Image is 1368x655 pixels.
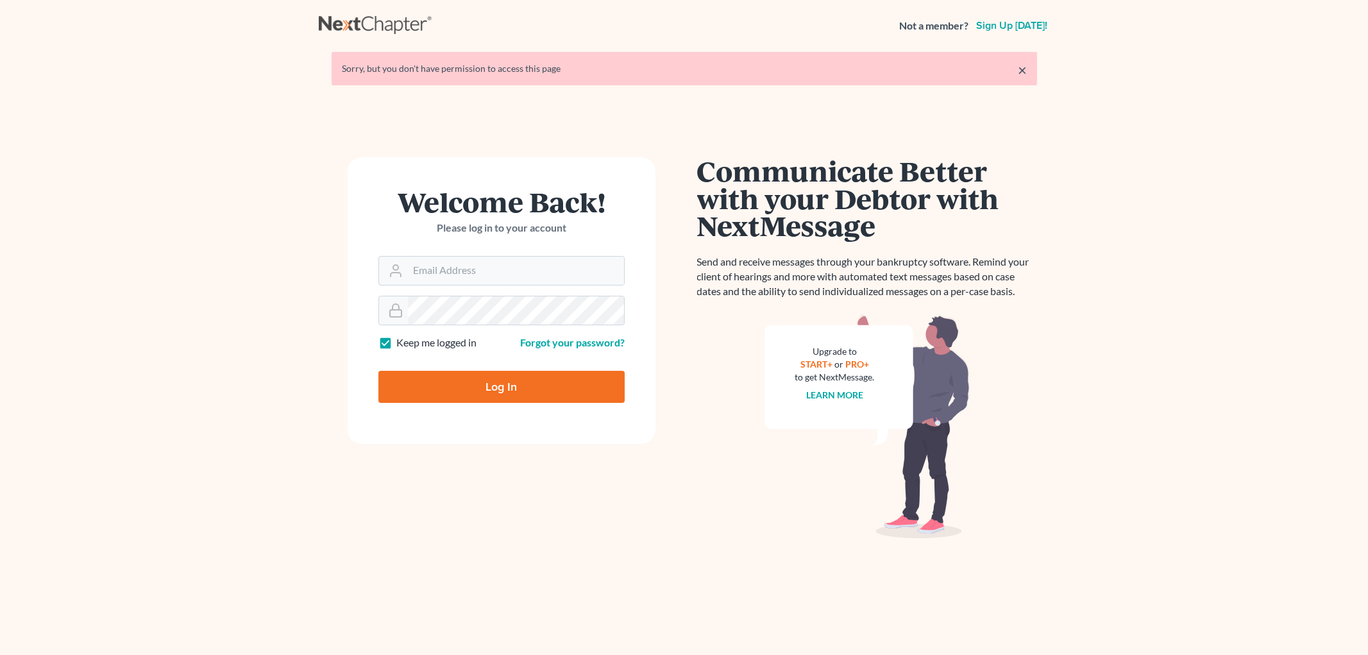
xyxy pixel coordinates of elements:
a: Sign up [DATE]! [974,21,1050,31]
p: Send and receive messages through your bankruptcy software. Remind your client of hearings and mo... [697,255,1037,299]
input: Log In [378,371,625,403]
input: Email Address [408,257,624,285]
h1: Communicate Better with your Debtor with NextMessage [697,157,1037,239]
a: PRO+ [845,359,869,370]
a: Forgot your password? [520,336,625,348]
div: to get NextMessage. [795,371,875,384]
span: or [834,359,843,370]
p: Please log in to your account [378,221,625,235]
strong: Not a member? [899,19,968,33]
a: START+ [800,359,832,370]
a: × [1018,62,1027,78]
h1: Welcome Back! [378,188,625,216]
label: Keep me logged in [396,336,477,350]
a: Learn more [806,389,863,400]
div: Sorry, but you don't have permission to access this page [342,62,1027,75]
img: nextmessage_bg-59042aed3d76b12b5cd301f8e5b87938c9018125f34e5fa2b7a6b67550977c72.svg [764,314,970,539]
div: Upgrade to [795,345,875,358]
